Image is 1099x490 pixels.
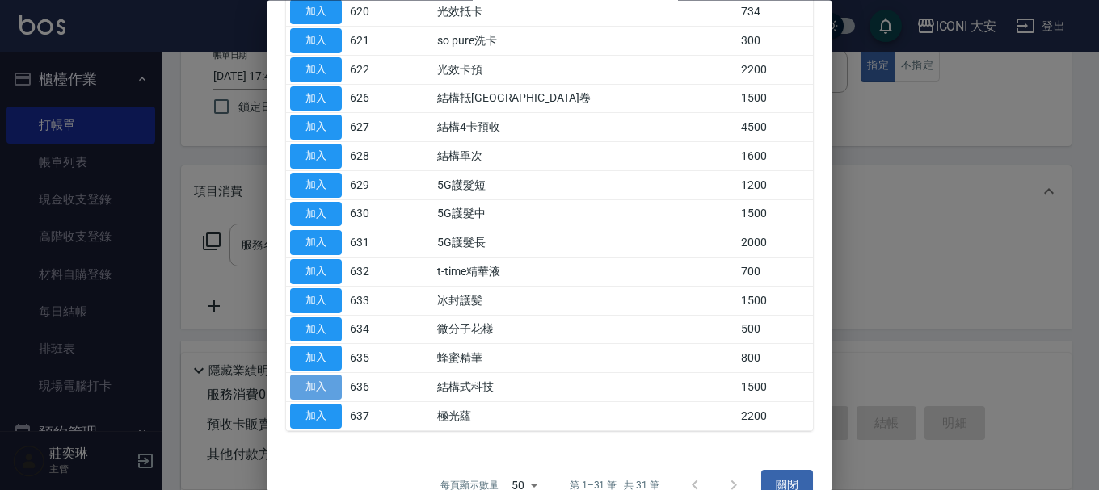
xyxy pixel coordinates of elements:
button: 加入 [290,375,342,400]
button: 加入 [290,144,342,170]
td: 2200 [737,56,813,85]
td: 637 [346,402,389,431]
button: 加入 [290,346,342,371]
td: 622 [346,56,389,85]
td: 光效卡預 [433,56,737,85]
td: 結構抵[GEOGRAPHIC_DATA]卷 [433,85,737,114]
td: 627 [346,113,389,142]
td: t-time精華液 [433,258,737,287]
td: 633 [346,287,389,316]
td: 1500 [737,200,813,229]
td: 636 [346,373,389,402]
button: 加入 [290,57,342,82]
td: 2000 [737,228,813,258]
td: 微分子花樣 [433,316,737,345]
td: 極光蘊 [433,402,737,431]
td: 5G護髮長 [433,228,737,258]
td: 500 [737,316,813,345]
td: 5G護髮中 [433,200,737,229]
td: 1200 [737,171,813,200]
td: 630 [346,200,389,229]
td: 1500 [737,85,813,114]
td: 635 [346,344,389,373]
td: 1500 [737,287,813,316]
td: 700 [737,258,813,287]
button: 加入 [290,404,342,429]
td: 626 [346,85,389,114]
td: 2200 [737,402,813,431]
td: 結構單次 [433,142,737,171]
button: 加入 [290,115,342,140]
td: 800 [737,344,813,373]
td: so pure洗卡 [433,27,737,56]
button: 加入 [290,288,342,313]
td: 629 [346,171,389,200]
td: 1500 [737,373,813,402]
td: 621 [346,27,389,56]
button: 加入 [290,86,342,111]
button: 加入 [290,260,342,285]
button: 加入 [290,317,342,342]
td: 300 [737,27,813,56]
td: 結構式科技 [433,373,737,402]
td: 結構4卡預收 [433,113,737,142]
td: 冰封護髪 [433,287,737,316]
button: 加入 [290,173,342,198]
td: 1600 [737,142,813,171]
button: 加入 [290,202,342,227]
td: 4500 [737,113,813,142]
td: 628 [346,142,389,171]
td: 蜂蜜精華 [433,344,737,373]
td: 634 [346,316,389,345]
td: 5G護髮短 [433,171,737,200]
td: 632 [346,258,389,287]
button: 加入 [290,231,342,256]
button: 加入 [290,29,342,54]
td: 631 [346,228,389,258]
